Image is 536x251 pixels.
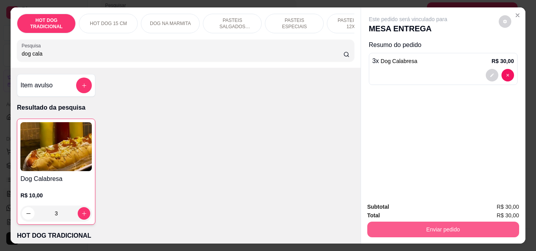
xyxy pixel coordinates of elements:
[369,23,447,34] p: MESA ENTREGA
[90,20,127,27] p: HOT DOG 15 CM
[17,231,354,240] p: HOT DOG TRADICIONAL
[210,17,255,30] p: PASTEIS SALGADOS 12X20cm
[334,17,379,30] p: PASTEIS DOCES 12X20cm
[272,17,317,30] p: PASTEIS ESPECIAIS
[22,42,44,49] label: Pesquisa
[20,81,53,90] h4: Item avulso
[492,57,514,65] p: R$ 30,00
[486,69,498,81] button: decrease-product-quantity
[78,207,90,220] button: increase-product-quantity
[76,78,92,93] button: add-separate-item
[20,122,92,171] img: product-image
[497,211,519,220] span: R$ 30,00
[367,212,380,218] strong: Total
[369,40,518,50] p: Resumo do pedido
[22,207,35,220] button: decrease-product-quantity
[367,204,389,210] strong: Subtotal
[511,9,524,22] button: Close
[501,69,514,81] button: decrease-product-quantity
[369,15,447,23] p: Este pedido será vinculado para
[372,56,417,66] p: 3 x
[24,17,69,30] p: HOT DOG TRADICIONAL
[381,58,417,64] span: Dog Calabresa
[22,50,343,58] input: Pesquisa
[367,222,519,237] button: Enviar pedido
[499,15,511,28] button: decrease-product-quantity
[17,103,354,112] p: Resultado da pesquisa
[20,174,92,184] h4: Dog Calabresa
[150,20,191,27] p: DOG NA MARMITA
[497,202,519,211] span: R$ 30,00
[20,191,92,199] p: R$ 10,00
